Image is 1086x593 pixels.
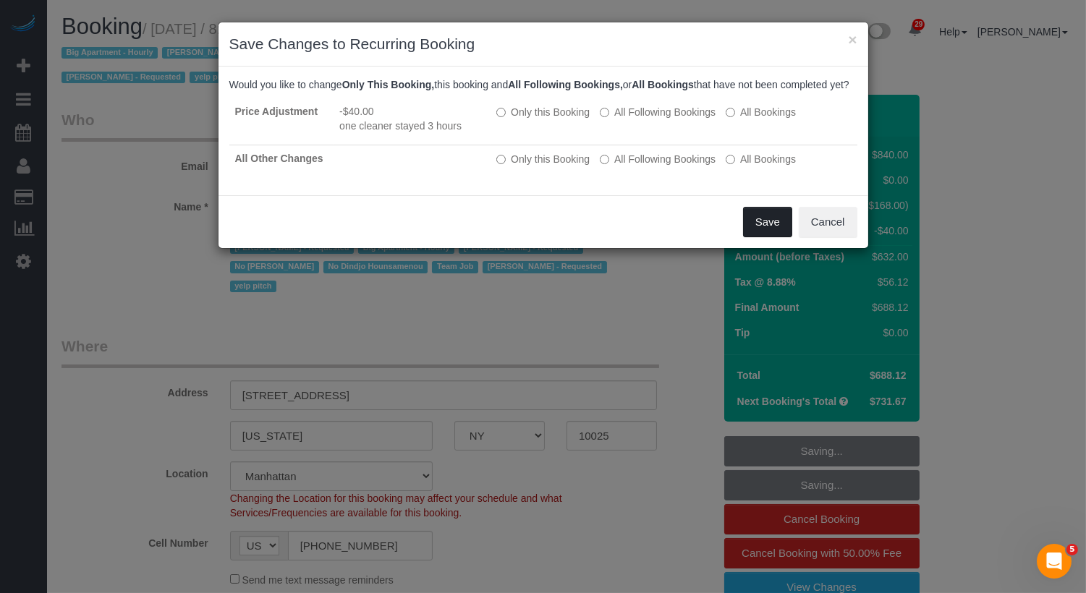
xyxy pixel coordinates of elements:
strong: Price Adjustment [235,106,318,117]
strong: All Other Changes [235,153,323,164]
span: 5 [1066,544,1078,555]
label: All other bookings in the series will remain the same. [496,105,590,119]
input: All Following Bookings [600,155,609,164]
input: Only this Booking [496,155,506,164]
b: Only This Booking, [342,79,435,90]
input: Only this Booking [496,108,506,117]
button: Save [743,207,792,237]
label: All bookings that have not been completed yet will be changed. [726,105,796,119]
h3: Save Changes to Recurring Booking [229,33,857,55]
label: All other bookings in the series will remain the same. [496,152,590,166]
input: All Bookings [726,155,735,164]
label: This and all the bookings after it will be changed. [600,152,716,166]
label: This and all the bookings after it will be changed. [600,105,716,119]
iframe: Intercom live chat [1037,544,1072,579]
input: All Bookings [726,108,735,117]
p: Would you like to change this booking and or that have not been completed yet? [229,77,857,92]
li: -$40.00 [339,104,485,119]
b: All Following Bookings, [508,79,623,90]
input: All Following Bookings [600,108,609,117]
button: Cancel [799,207,857,237]
label: All bookings that have not been completed yet will be changed. [726,152,796,166]
b: All Bookings [632,79,694,90]
button: × [848,32,857,47]
li: one cleaner stayed 3 hours [339,119,485,133]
